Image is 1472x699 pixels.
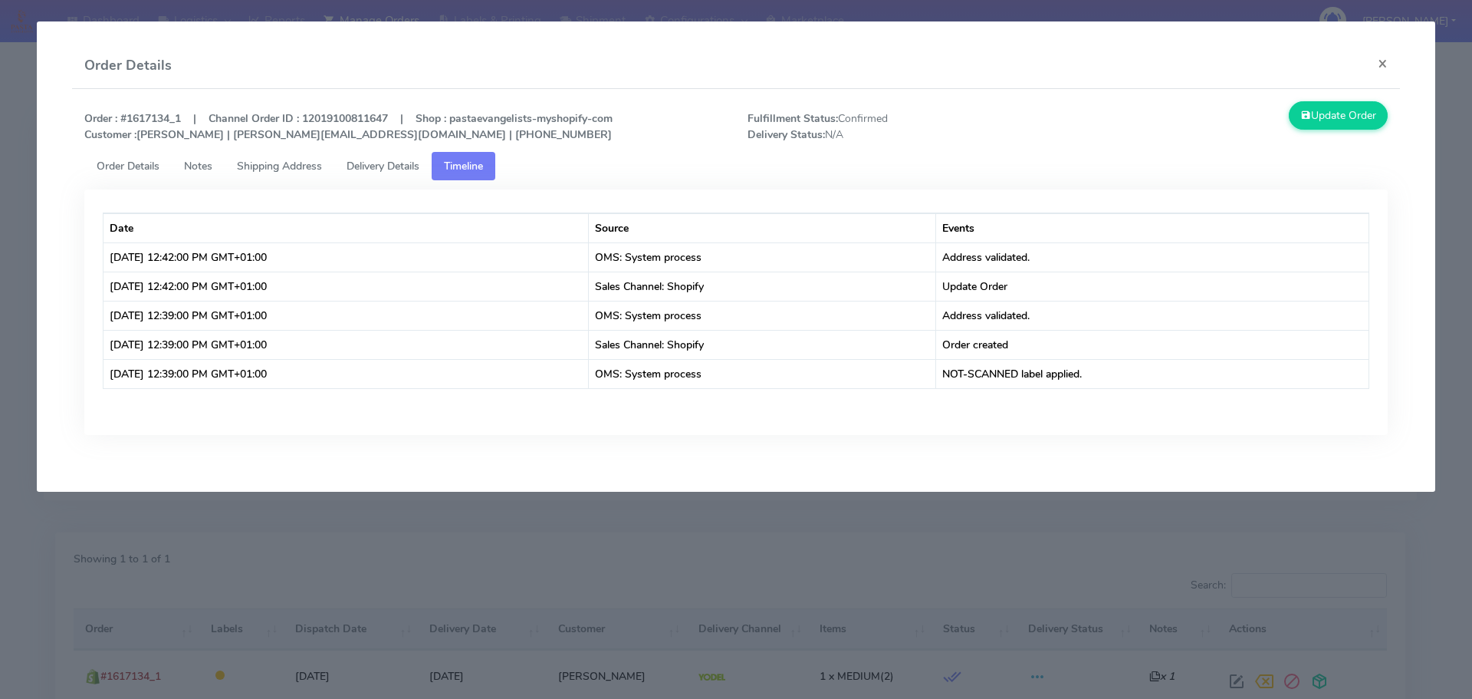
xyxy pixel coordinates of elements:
[84,111,613,142] strong: Order : #1617134_1 | Channel Order ID : 12019100811647 | Shop : pastaevangelists-myshopify-com [P...
[103,213,589,242] th: Date
[1289,101,1388,130] button: Update Order
[736,110,1068,143] span: Confirmed N/A
[103,272,589,301] td: [DATE] 12:42:00 PM GMT+01:00
[347,159,419,173] span: Delivery Details
[747,127,825,142] strong: Delivery Status:
[589,359,936,388] td: OMS: System process
[103,359,589,388] td: [DATE] 12:39:00 PM GMT+01:00
[589,301,936,330] td: OMS: System process
[84,127,136,142] strong: Customer :
[84,55,172,76] h4: Order Details
[237,159,322,173] span: Shipping Address
[97,159,159,173] span: Order Details
[1365,43,1400,84] button: Close
[84,152,1388,180] ul: Tabs
[444,159,483,173] span: Timeline
[103,330,589,359] td: [DATE] 12:39:00 PM GMT+01:00
[936,272,1369,301] td: Update Order
[184,159,212,173] span: Notes
[936,359,1369,388] td: NOT-SCANNED label applied.
[589,330,936,359] td: Sales Channel: Shopify
[589,242,936,272] td: OMS: System process
[936,330,1369,359] td: Order created
[747,111,838,126] strong: Fulfillment Status:
[936,242,1369,272] td: Address validated.
[936,301,1369,330] td: Address validated.
[103,301,589,330] td: [DATE] 12:39:00 PM GMT+01:00
[103,242,589,272] td: [DATE] 12:42:00 PM GMT+01:00
[589,272,936,301] td: Sales Channel: Shopify
[589,213,936,242] th: Source
[936,213,1369,242] th: Events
